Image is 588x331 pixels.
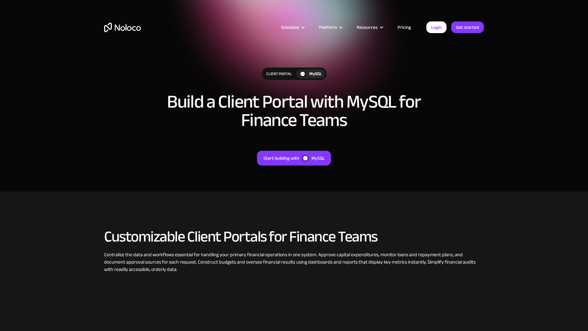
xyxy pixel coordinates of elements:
div: Resources [357,23,378,31]
div: Start building with [263,154,299,162]
div: Solutions [281,23,299,31]
h2: Customizable Client Portals for Finance Teams [104,228,484,245]
div: MySQL [309,70,322,77]
a: Start building withMySQL [257,151,331,165]
div: Resources [349,23,390,31]
div: Solutions [273,23,311,31]
h1: Build a Client Portal with MySQL for Finance Teams [156,93,432,129]
div: Client Portal [262,68,296,80]
a: home [104,23,141,32]
a: Pricing [390,23,419,31]
div: Platform [319,23,337,31]
div: MySQL [311,154,325,162]
a: Login [426,21,447,33]
a: Get started [451,21,484,33]
div: Centralize the data and workflows essential for handling your primary financial operations in one... [104,251,484,273]
div: Platform [311,23,349,31]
